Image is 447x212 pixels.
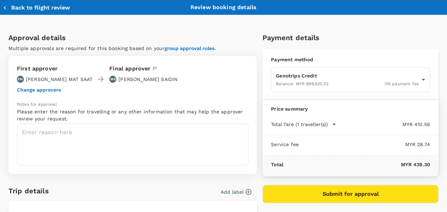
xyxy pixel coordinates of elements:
[385,81,419,86] span: 0 % payment fee
[263,185,439,203] button: Submit for approval
[221,188,251,195] button: Add label
[164,45,216,51] button: group approval rules.
[276,81,328,86] span: Balance : MYR 899,630.52
[109,64,150,73] p: Final approver
[271,141,299,148] p: Service fee
[3,4,70,11] button: Back to flight review
[271,121,328,128] p: Total fare (1 traveller(s))
[276,72,419,79] p: Genotrips Credit
[17,64,92,73] p: First approver
[17,108,248,122] p: Please enter the reason for travelling or any other information that may help the approver review...
[271,121,336,128] button: Total fare (1 traveller(s))
[8,45,257,52] p: Multiple approvals are required for this booking based on your
[263,32,439,43] h6: Payment details
[8,32,257,43] h6: Approval details
[17,87,61,93] button: Change approvers
[26,76,92,83] p: [PERSON_NAME] MAT SAAT
[299,141,430,148] p: MYR 28.74
[271,56,430,63] p: Payment method
[283,161,430,168] p: MYR 439.30
[271,67,430,92] div: Genotrips CreditBalance: MYR 899,630.520% payment fee
[110,77,116,82] p: MS
[118,76,177,83] p: [PERSON_NAME] SAIDIN
[18,77,23,82] p: EM
[271,105,430,112] p: Price summary
[8,185,49,197] h6: Trip details
[336,121,430,128] p: MYR 410.56
[17,101,248,108] p: Notes for approval
[190,3,257,12] p: Review booking details
[271,161,283,168] p: Total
